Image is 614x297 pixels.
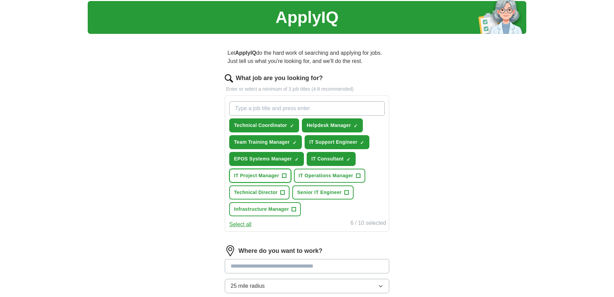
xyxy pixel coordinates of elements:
label: What job are you looking for? [236,74,323,83]
span: Senior IT Engineer [297,189,342,196]
button: Technical Coordinator✓ [229,118,299,132]
span: IT Support Engineer [309,139,357,146]
span: ✓ [295,157,299,162]
button: Helpdesk Manager✓ [302,118,363,132]
span: Infrastructure Manager [234,206,289,213]
button: IT Operations Manager [294,169,365,183]
button: Technical Director [229,185,290,199]
span: ✓ [346,157,351,162]
div: 6 / 10 selected [351,219,386,229]
button: IT Consultant✓ [307,152,356,166]
span: IT Operations Manager [299,172,353,179]
label: Where do you want to work? [238,246,322,256]
button: 25 mile radius [225,279,389,293]
span: ✓ [293,140,297,145]
button: Team Training Manager✓ [229,135,302,149]
input: Type a job title and press enter [229,101,385,116]
span: Team Training Manager [234,139,290,146]
span: ✓ [354,123,358,129]
h1: ApplyIQ [275,5,339,30]
button: IT Support Engineer✓ [305,135,369,149]
span: Helpdesk Manager [307,122,351,129]
strong: ApplyIQ [235,50,256,56]
button: Infrastructure Manager [229,202,301,216]
span: IT Project Manager [234,172,279,179]
p: Enter or select a minimum of 3 job titles (4-8 recommended) [225,86,389,93]
img: location.png [225,245,236,256]
span: Technical Director [234,189,278,196]
button: Senior IT Engineer [292,185,354,199]
button: EPOS Systems Manager✓ [229,152,304,166]
span: IT Consultant [311,155,344,163]
span: Technical Coordinator [234,122,287,129]
button: IT Project Manager [229,169,291,183]
img: search.png [225,74,233,82]
span: ✓ [360,140,364,145]
span: 25 mile radius [231,282,265,290]
p: Let do the hard work of searching and applying for jobs. Just tell us what you're looking for, an... [225,46,389,68]
button: Select all [229,220,251,229]
span: ✓ [290,123,294,129]
span: EPOS Systems Manager [234,155,292,163]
